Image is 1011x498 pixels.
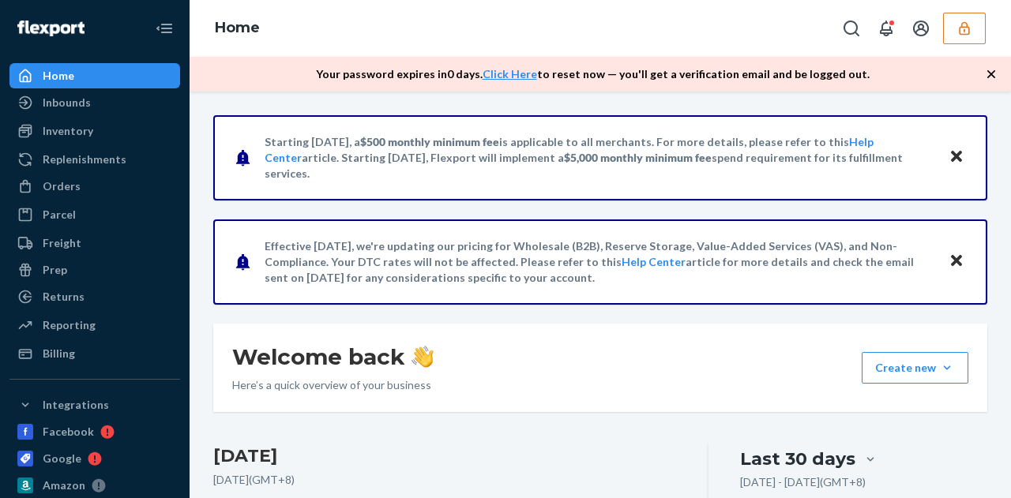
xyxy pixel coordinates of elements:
[9,147,180,172] a: Replenishments
[43,123,93,139] div: Inventory
[43,207,76,223] div: Parcel
[215,19,260,36] a: Home
[862,352,968,384] button: Create new
[9,230,180,256] a: Freight
[9,284,180,309] a: Returns
[9,174,180,199] a: Orders
[43,178,81,194] div: Orders
[483,67,537,81] a: Click Here
[9,90,180,115] a: Inbounds
[412,346,434,368] img: hand-wave emoji
[740,447,855,471] div: Last 30 days
[43,95,91,110] div: Inbounds
[265,238,934,286] p: Effective [DATE], we're updating our pricing for Wholesale (B2B), Reserve Storage, Value-Added Se...
[43,451,81,466] div: Google
[265,134,934,182] p: Starting [DATE], a is applicable to all merchants. For more details, please refer to this article...
[360,135,499,148] span: $500 monthly minimum fee
[202,6,272,51] ol: breadcrumbs
[905,13,937,44] button: Open account menu
[9,257,180,283] a: Prep
[836,13,867,44] button: Open Search Box
[43,477,85,493] div: Amazon
[43,424,94,440] div: Facebook
[232,343,434,371] h1: Welcome back
[43,152,126,167] div: Replenishments
[9,392,180,417] button: Integrations
[316,66,870,82] p: Your password expires in 0 days . to reset now — you'll get a verification email and be logged out.
[9,341,180,366] a: Billing
[43,68,74,84] div: Home
[43,289,85,305] div: Returns
[740,474,866,490] p: [DATE] - [DATE] ( GMT+8 )
[43,235,81,251] div: Freight
[9,419,180,444] a: Facebook
[9,313,180,338] a: Reporting
[564,151,712,164] span: $5,000 monthly minimum fee
[213,472,675,488] p: [DATE] ( GMT+8 )
[17,21,85,36] img: Flexport logo
[870,13,902,44] button: Open notifications
[232,377,434,393] p: Here’s a quick overview of your business
[43,262,67,278] div: Prep
[622,255,686,268] a: Help Center
[43,397,109,413] div: Integrations
[213,444,675,469] h3: [DATE]
[946,146,967,169] button: Close
[946,250,967,273] button: Close
[9,63,180,88] a: Home
[9,473,180,498] a: Amazon
[9,118,180,144] a: Inventory
[9,446,180,471] a: Google
[43,317,96,333] div: Reporting
[9,202,180,227] a: Parcel
[43,346,75,361] div: Billing
[148,13,180,44] button: Close Navigation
